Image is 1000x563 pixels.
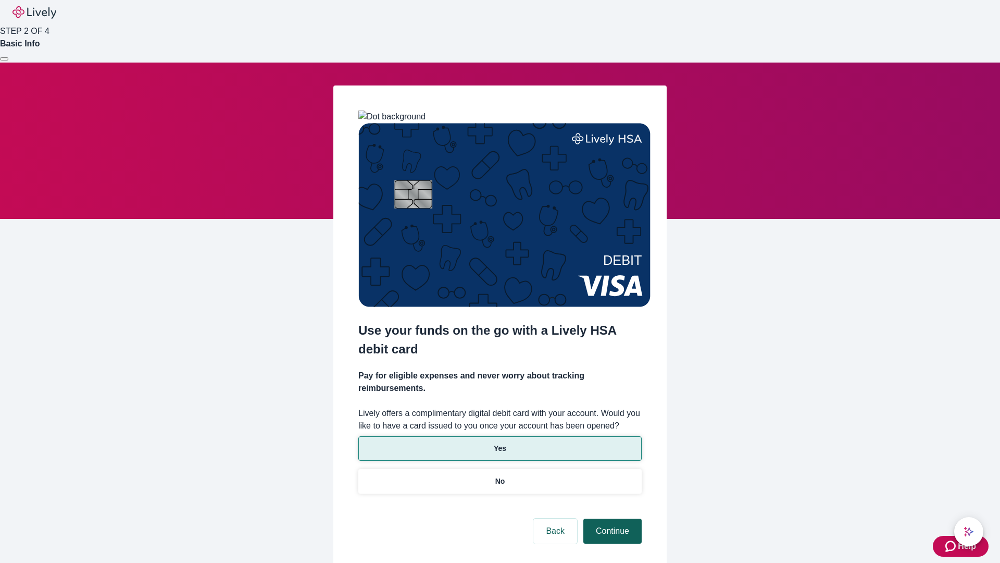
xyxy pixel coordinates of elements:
img: Lively [12,6,56,19]
button: No [358,469,642,494]
button: Continue [583,519,642,544]
p: Yes [494,443,506,454]
button: Zendesk support iconHelp [933,536,989,557]
button: Yes [358,436,642,461]
button: Back [533,519,577,544]
span: Help [958,540,976,553]
img: Debit card [358,123,651,307]
label: Lively offers a complimentary digital debit card with your account. Would you like to have a card... [358,407,642,432]
svg: Lively AI Assistant [964,527,974,537]
svg: Zendesk support icon [945,540,958,553]
p: No [495,476,505,487]
button: chat [954,517,983,546]
img: Dot background [358,111,426,123]
h2: Use your funds on the go with a Lively HSA debit card [358,321,642,359]
h4: Pay for eligible expenses and never worry about tracking reimbursements. [358,370,642,395]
